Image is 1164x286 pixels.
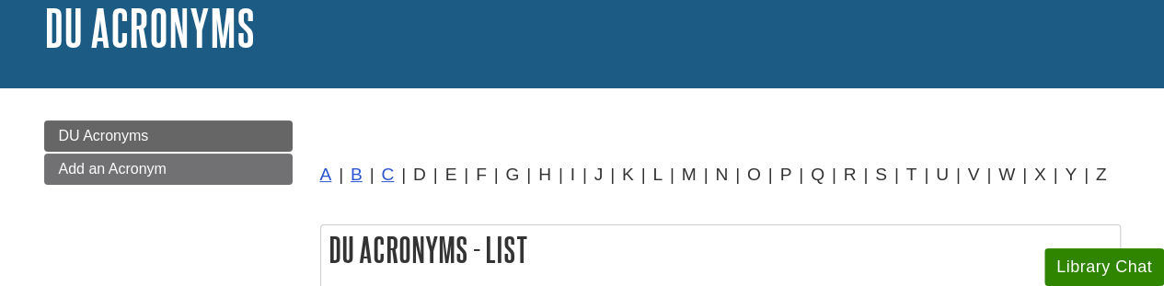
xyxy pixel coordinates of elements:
[559,165,578,184] li: I
[381,165,394,184] a: C
[464,165,489,184] li: F
[863,165,889,184] li: S
[494,165,522,184] li: G
[1044,248,1164,286] button: Library Chat
[735,165,763,184] li: O
[320,165,332,184] a: A
[321,225,1120,274] h2: DU Acronyms - List
[433,165,459,184] li: E
[59,161,167,177] span: Add an Acronym
[799,165,826,184] li: Q
[1022,165,1048,184] li: X
[832,165,859,184] li: R
[351,165,363,184] a: B
[1084,165,1109,184] li: Z
[610,165,636,184] li: K
[670,165,698,184] li: M
[1053,165,1078,184] li: Y
[924,165,951,184] li: U
[768,165,794,184] li: P
[526,165,553,184] li: H
[986,165,1017,184] li: W
[401,165,428,184] li: D
[704,165,731,184] li: N
[956,165,982,184] li: V
[894,165,919,184] li: T
[582,165,605,184] li: J
[641,165,665,184] li: L
[44,120,293,185] div: Guide Pages
[59,128,149,143] span: DU Acronyms
[44,120,293,152] a: DU Acronyms
[44,154,293,185] a: Add an Acronym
